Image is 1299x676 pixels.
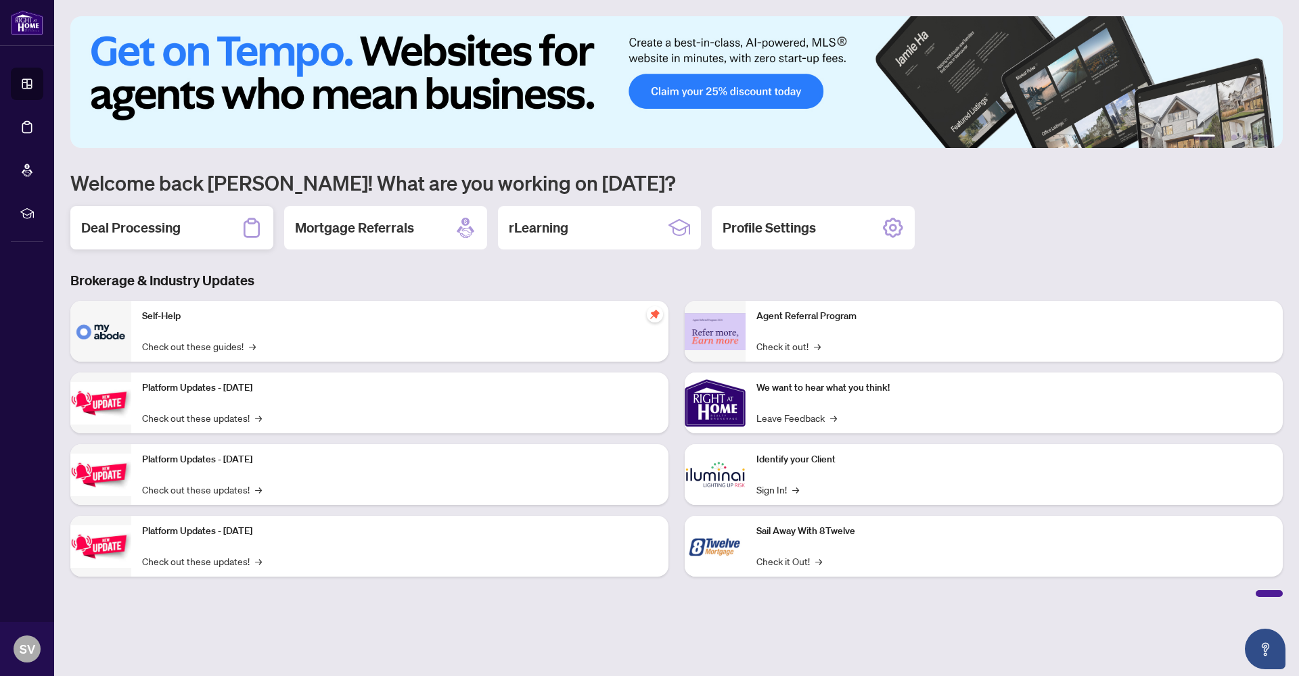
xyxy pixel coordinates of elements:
p: Sail Away With 8Twelve [756,524,1272,539]
button: 5 [1253,135,1258,140]
span: pushpin [647,306,663,322]
a: Leave Feedback→ [756,410,837,425]
h1: Welcome back [PERSON_NAME]! What are you working on [DATE]? [70,170,1283,195]
button: 6 [1264,135,1269,140]
a: Check out these guides!→ [142,339,256,354]
a: Check it out!→ [756,339,821,354]
span: → [815,554,822,569]
button: Open asap [1245,629,1285,669]
h2: rLearning [509,218,568,237]
a: Check out these updates!→ [142,482,262,497]
button: 3 [1231,135,1237,140]
img: Platform Updates - June 23, 2025 [70,525,131,568]
span: SV [20,639,35,658]
img: Sail Away With 8Twelve [685,516,746,577]
h2: Deal Processing [81,218,181,237]
img: Platform Updates - July 8, 2025 [70,454,131,496]
img: Slide 0 [70,16,1283,148]
span: → [792,482,799,497]
span: → [814,339,821,354]
span: → [255,554,262,569]
a: Check out these updates!→ [142,554,262,569]
img: Agent Referral Program [685,313,746,350]
span: → [830,410,837,425]
img: We want to hear what you think! [685,372,746,433]
span: → [255,410,262,425]
h3: Brokerage & Industry Updates [70,271,1283,290]
img: Platform Updates - July 21, 2025 [70,382,131,425]
span: → [255,482,262,497]
a: Check it Out!→ [756,554,822,569]
p: We want to hear what you think! [756,381,1272,395]
a: Check out these updates!→ [142,410,262,425]
button: 1 [1193,135,1215,140]
p: Platform Updates - [DATE] [142,452,658,467]
button: 2 [1221,135,1226,140]
img: Self-Help [70,301,131,362]
p: Identify your Client [756,452,1272,467]
a: Sign In!→ [756,482,799,497]
img: Identify your Client [685,444,746,505]
p: Agent Referral Program [756,309,1272,324]
span: → [249,339,256,354]
p: Platform Updates - [DATE] [142,381,658,395]
p: Self-Help [142,309,658,324]
h2: Profile Settings [723,218,816,237]
button: 4 [1242,135,1248,140]
h2: Mortgage Referrals [295,218,414,237]
img: logo [11,10,43,35]
p: Platform Updates - [DATE] [142,524,658,539]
